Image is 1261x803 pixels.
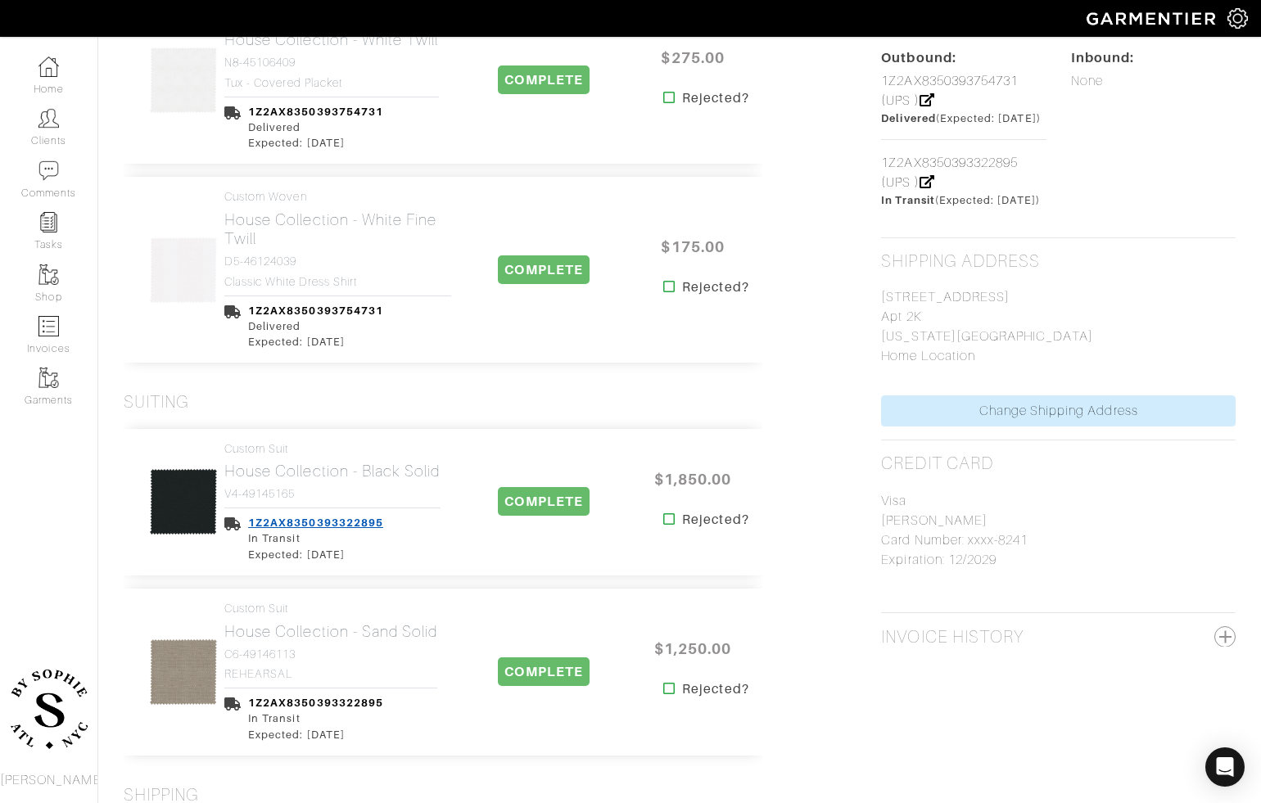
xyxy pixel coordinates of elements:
h4: Classic White Dress Shirt [224,275,451,289]
img: garments-icon-b7da505a4dc4fd61783c78ac3ca0ef83fa9d6f193b1c9dc38574b1d14d53ca28.png [38,368,59,388]
img: 89f3LH4fyUG8nC6hkV4JvoGi [149,46,218,115]
a: 1Z2AX8350393322895 [248,517,383,529]
span: $275.00 [644,40,742,75]
a: Custom Suit House Collection - Sand Solid C6-49146113 REHEARSAL [224,602,437,681]
div: Inbound: [1071,48,1236,68]
a: 1Z2AX8350393322895 (UPS ) [881,156,1018,190]
strong: Rejected? [682,88,748,108]
div: Expected: [DATE] [248,727,383,742]
strong: Rejected? [682,277,748,297]
img: dashboard-icon-dbcd8f5a0b271acd01030246c82b418ddd0df26cd7fceb0bd07c9910d44c42f6.png [38,56,59,77]
h2: Credit Card [881,453,993,474]
span: In Transit [881,194,935,206]
h2: Invoice History [881,627,1024,647]
a: 1Z2AX8350393754731 [248,305,383,317]
h2: House Collection - White Twill [224,30,439,49]
div: None [1059,48,1248,208]
div: (Expected: [DATE]) [881,192,1046,208]
div: (Expected: [DATE]) [881,111,1046,126]
h2: House Collection - Black Solid [224,462,441,480]
h4: tux - covered placket [224,76,439,90]
h4: REHEARSAL [224,667,437,681]
a: Change Shipping Address [881,395,1236,426]
img: garmentier-logo-header-white-b43fb05a5012e4ada735d5af1a66efaba907eab6374d6393d1fbf88cb4ef424d.png [1078,4,1227,33]
img: reminder-icon-8004d30b9f0a5d33ae49ab947aed9ed385cf756f9e5892f1edd6e32f2345188e.png [38,212,59,232]
span: $1,250.00 [644,631,742,666]
h2: House Collection - Sand Solid [224,622,437,641]
h4: Custom Suit [224,442,441,456]
span: COMPLETE [498,65,589,94]
img: QtFsLVpPpkTK1LFcWpqXhYBe [149,638,218,706]
img: clients-icon-6bae9207a08558b7cb47a8932f037763ab4055f8c8b6bfacd5dc20c3e0201464.png [38,108,59,129]
strong: Rejected? [682,679,748,699]
p: [STREET_ADDRESS] Apt 2K [US_STATE][GEOGRAPHIC_DATA] Home Location [881,287,1236,366]
img: comment-icon-a0a6a9ef722e966f86d9cbdc48e553b5cf19dbc54f86b18d962a5391bc8f6eb6.png [38,160,59,181]
span: $1,850.00 [644,462,742,497]
a: Custom Woven House Collection - White Fine Twill D5-46124039 Classic White Dress Shirt [224,190,451,288]
a: Custom Woven House Collection - White Twill N8-45106409 tux - covered placket [224,10,439,89]
span: $175.00 [644,229,742,264]
span: Delivered [881,112,935,124]
h3: Suiting [124,392,189,413]
img: bwsUQG4cbTqZPJ3RFFgtURoB [149,467,218,536]
img: gear-icon-white-bd11855cb880d31180b6d7d6211b90ccbf57a29d726f0c71d8c61bd08dd39cc2.png [1227,8,1248,29]
img: udYE4eAZ5YCyCGsHkzRayQit [149,236,218,305]
h4: C6-49146113 [224,647,437,661]
h4: Custom Suit [224,602,437,616]
div: Outbound: [881,48,1046,68]
div: Expected: [DATE] [248,135,383,151]
img: orders-icon-0abe47150d42831381b5fb84f609e132dff9fe21cb692f30cb5eec754e2cba89.png [38,316,59,336]
div: Expected: [DATE] [248,334,383,350]
h4: V4-49145165 [224,487,441,501]
div: Expected: [DATE] [248,547,383,562]
span: COMPLETE [498,487,589,516]
strong: Rejected? [682,510,748,530]
h2: House Collection - White Fine Twill [224,210,451,248]
a: Custom Suit House Collection - Black Solid V4-49145165 [224,442,441,502]
span: COMPLETE [498,255,589,284]
h4: Custom Woven [224,190,451,204]
div: Delivered [248,318,383,334]
h4: N8-45106409 [224,56,439,70]
div: Open Intercom Messenger [1205,747,1245,787]
a: 1Z2AX8350393754731 (UPS ) [881,74,1018,108]
p: Visa [PERSON_NAME] Card Number: xxxx-8241 Expiration: 12/2029 [881,491,1236,570]
span: COMPLETE [498,657,589,686]
a: 1Z2AX8350393754731 [248,106,383,118]
img: garments-icon-b7da505a4dc4fd61783c78ac3ca0ef83fa9d6f193b1c9dc38574b1d14d53ca28.png [38,264,59,285]
div: In Transit [248,711,383,726]
div: Delivered [248,120,383,135]
h2: Shipping Address [881,251,1040,272]
h4: D5-46124039 [224,255,451,268]
a: 1Z2AX8350393322895 [248,697,383,709]
div: In Transit [248,530,383,546]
